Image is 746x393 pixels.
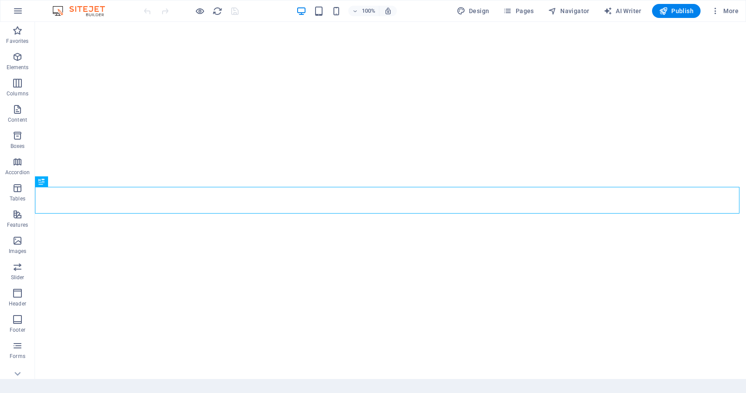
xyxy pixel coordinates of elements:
p: Footer [10,326,25,333]
div: Design (Ctrl+Alt+Y) [453,4,493,18]
p: Features [7,221,28,228]
span: Publish [659,7,694,15]
span: Pages [503,7,534,15]
span: More [711,7,739,15]
button: Navigator [545,4,593,18]
h6: 100% [361,6,375,16]
button: Publish [652,4,701,18]
p: Header [9,300,26,307]
span: Design [457,7,489,15]
button: Design [453,4,493,18]
p: Favorites [6,38,28,45]
button: AI Writer [600,4,645,18]
img: Editor Logo [50,6,116,16]
p: Tables [10,195,25,202]
button: Click here to leave preview mode and continue editing [194,6,205,16]
p: Elements [7,64,29,71]
button: Pages [500,4,537,18]
p: Forms [10,353,25,360]
p: Accordion [5,169,30,176]
p: Boxes [10,143,25,150]
button: 100% [348,6,379,16]
p: Slider [11,274,24,281]
i: Reload page [212,6,222,16]
p: Content [8,116,27,123]
p: Images [9,248,27,255]
span: AI Writer [604,7,642,15]
i: On resize automatically adjust zoom level to fit chosen device. [384,7,392,15]
button: More [708,4,742,18]
p: Columns [7,90,28,97]
button: reload [212,6,222,16]
span: Navigator [548,7,590,15]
